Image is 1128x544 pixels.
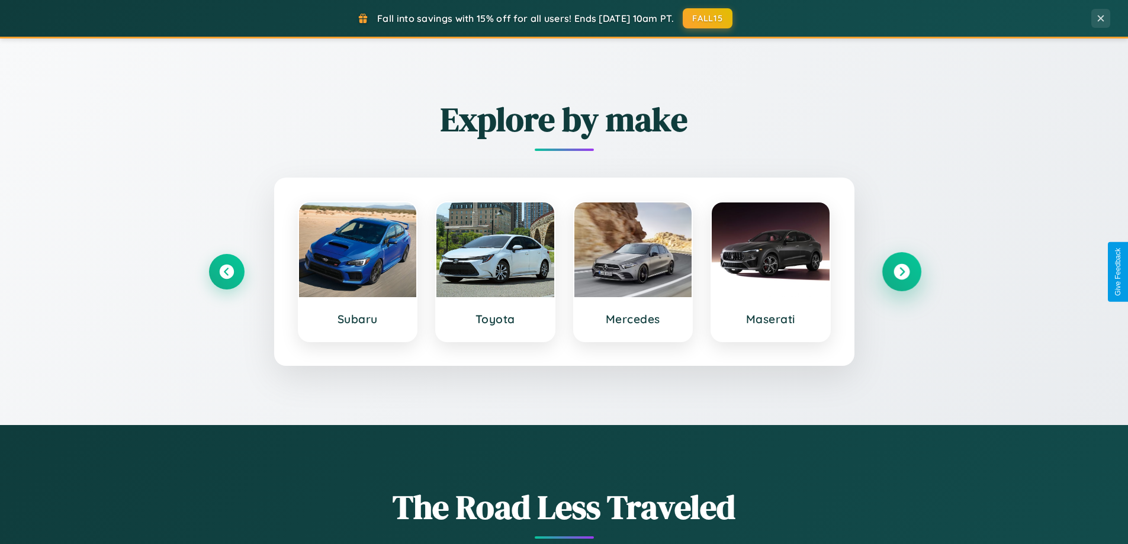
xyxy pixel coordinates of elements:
[209,96,920,142] h2: Explore by make
[377,12,674,24] span: Fall into savings with 15% off for all users! Ends [DATE] 10am PT.
[448,312,542,326] h3: Toyota
[209,484,920,530] h1: The Road Less Traveled
[311,312,405,326] h3: Subaru
[683,8,732,28] button: FALL15
[586,312,680,326] h3: Mercedes
[724,312,818,326] h3: Maserati
[1114,248,1122,296] div: Give Feedback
